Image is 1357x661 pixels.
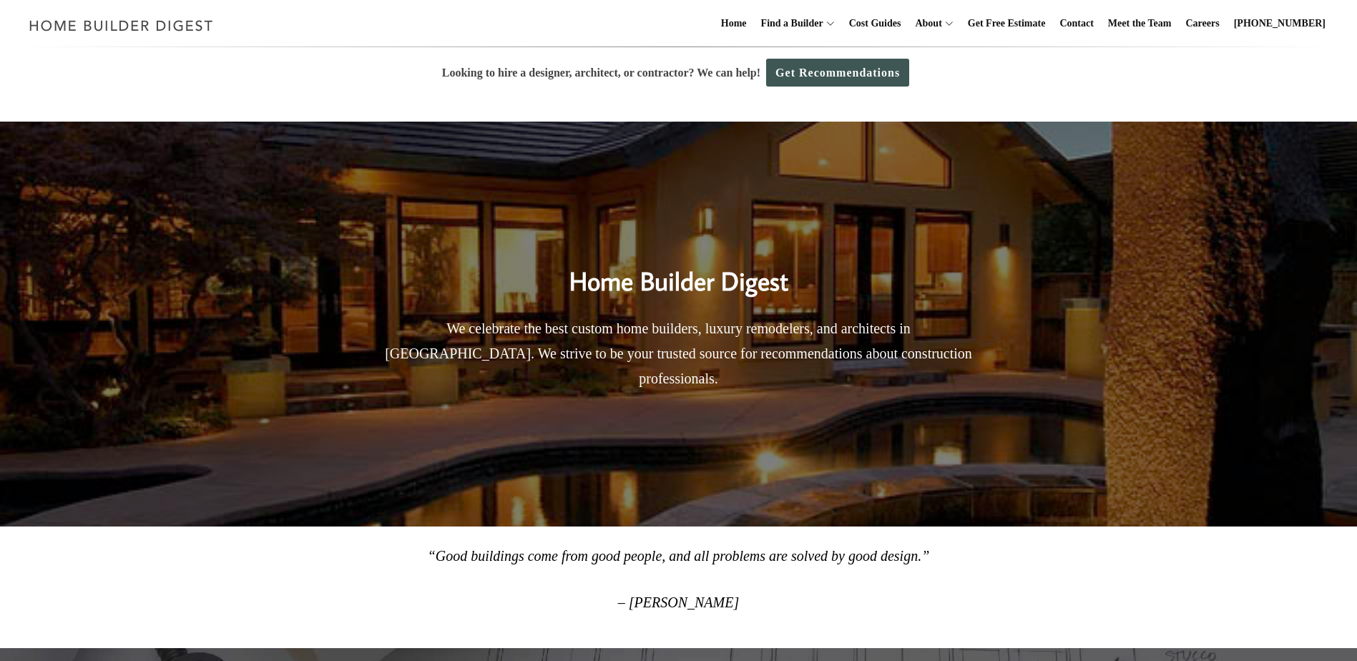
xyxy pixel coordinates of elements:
a: Cost Guides [843,1,907,46]
h2: Home Builder Digest [375,236,983,300]
a: About [909,1,941,46]
a: Home [715,1,753,46]
a: Find a Builder [755,1,823,46]
a: [PHONE_NUMBER] [1228,1,1331,46]
em: – [PERSON_NAME] [618,594,739,610]
em: “Good buildings come from good people, and all problems are solved by good design.” [428,548,930,564]
a: Contact [1054,1,1099,46]
img: Home Builder Digest [23,11,220,39]
a: Get Free Estimate [962,1,1052,46]
p: We celebrate the best custom home builders, luxury remodelers, and architects in [GEOGRAPHIC_DATA... [375,316,983,391]
a: Meet the Team [1102,1,1177,46]
a: Get Recommendations [766,59,909,87]
a: Careers [1180,1,1225,46]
